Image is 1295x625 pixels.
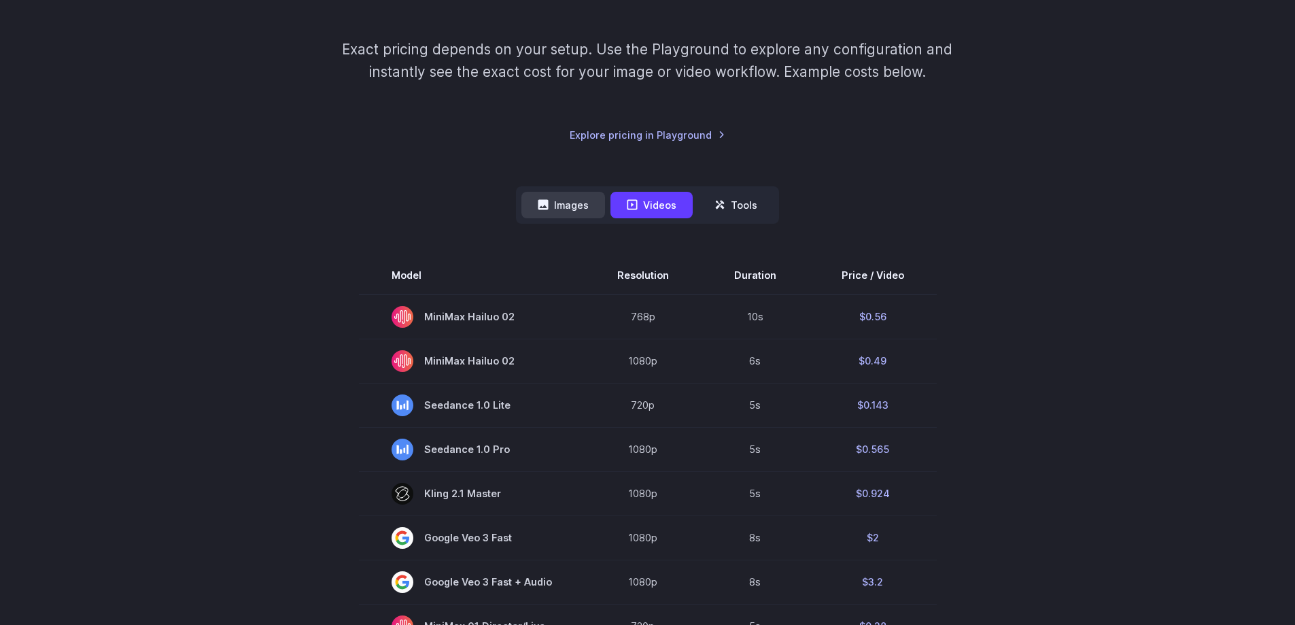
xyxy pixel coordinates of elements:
[809,339,937,383] td: $0.49
[585,256,702,294] th: Resolution
[392,394,552,416] span: Seedance 1.0 Lite
[702,560,809,604] td: 8s
[610,192,693,218] button: Videos
[809,383,937,427] td: $0.143
[702,516,809,560] td: 8s
[702,427,809,471] td: 5s
[392,439,552,460] span: Seedance 1.0 Pro
[809,471,937,516] td: $0.924
[702,383,809,427] td: 5s
[702,256,809,294] th: Duration
[702,339,809,383] td: 6s
[521,192,605,218] button: Images
[392,571,552,593] span: Google Veo 3 Fast + Audio
[585,427,702,471] td: 1080p
[392,527,552,549] span: Google Veo 3 Fast
[809,294,937,339] td: $0.56
[392,306,552,328] span: MiniMax Hailuo 02
[359,256,585,294] th: Model
[585,471,702,516] td: 1080p
[585,383,702,427] td: 720p
[316,38,978,84] p: Exact pricing depends on your setup. Use the Playground to explore any configuration and instantl...
[809,256,937,294] th: Price / Video
[809,427,937,471] td: $0.565
[570,127,725,143] a: Explore pricing in Playground
[809,516,937,560] td: $2
[585,294,702,339] td: 768p
[585,339,702,383] td: 1080p
[702,471,809,516] td: 5s
[809,560,937,604] td: $3.2
[392,350,552,372] span: MiniMax Hailuo 02
[698,192,774,218] button: Tools
[392,483,552,505] span: Kling 2.1 Master
[702,294,809,339] td: 10s
[585,516,702,560] td: 1080p
[585,560,702,604] td: 1080p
